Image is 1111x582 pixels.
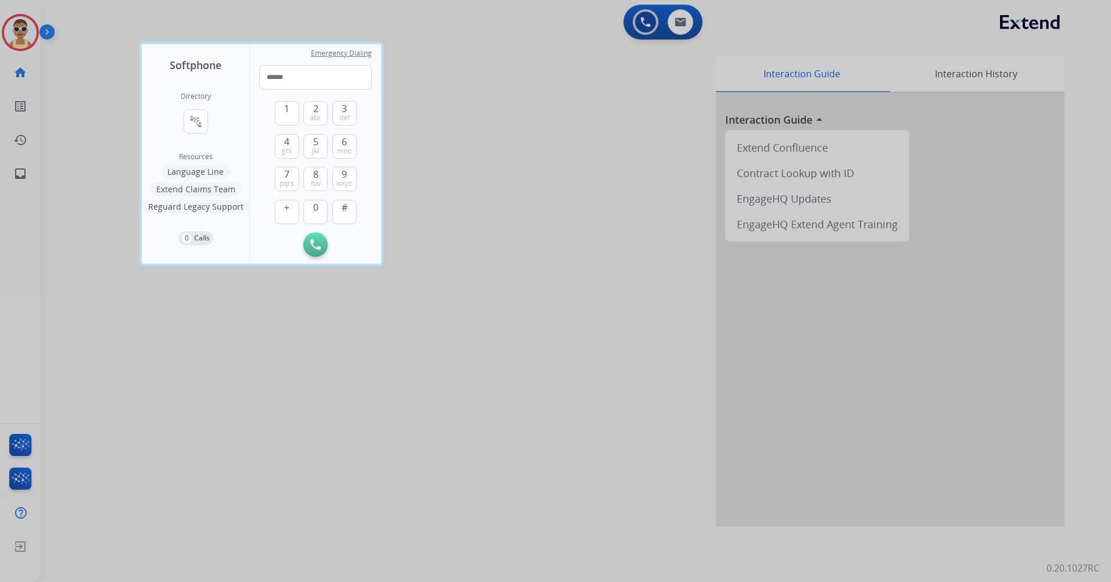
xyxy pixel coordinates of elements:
span: 5 [313,135,318,149]
span: ghi [282,146,292,156]
span: # [342,200,347,214]
button: + [275,200,299,224]
span: abc [310,113,321,123]
button: 0Calls [178,231,213,245]
img: call-button [310,239,321,250]
button: Language Line [162,165,230,179]
span: + [284,200,289,214]
button: 4ghi [275,134,299,159]
span: 9 [342,167,347,181]
span: 1 [284,102,289,116]
button: Reguard Legacy Support [142,200,249,214]
span: jkl [312,146,319,156]
span: 2 [313,102,318,116]
p: 0.20.1027RC [1047,561,1099,575]
button: Extend Claims Team [150,182,241,196]
p: Calls [194,233,210,243]
span: tuv [311,179,321,188]
button: 5jkl [303,134,328,159]
span: Resources [179,152,213,161]
button: 8tuv [303,167,328,191]
h2: Directory [181,92,211,101]
button: 7pqrs [275,167,299,191]
button: 2abc [303,101,328,125]
span: 7 [284,167,289,181]
span: 3 [342,102,347,116]
button: 6mno [332,134,357,159]
span: pqrs [279,179,294,188]
span: 0 [313,200,318,214]
p: 0 [182,233,192,243]
button: 3def [332,101,357,125]
span: mno [337,146,352,156]
button: 9wxyz [332,167,357,191]
span: Softphone [170,57,221,73]
button: 1 [275,101,299,125]
span: 8 [313,167,318,181]
span: wxyz [336,179,352,188]
button: # [332,200,357,224]
span: Emergency Dialing [311,49,372,58]
span: def [339,113,350,123]
button: 0 [303,200,328,224]
span: 6 [342,135,347,149]
mat-icon: connect_without_contact [189,114,203,128]
span: 4 [284,135,289,149]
